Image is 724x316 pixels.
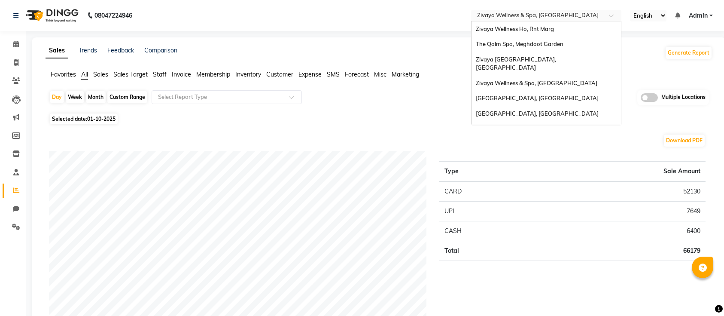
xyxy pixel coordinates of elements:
ng-dropdown-panel: Options list [471,21,621,125]
th: Sale Amount [537,161,706,181]
span: Favorites [51,71,76,78]
span: The Qalm Spa, Meghdoot Garden [476,40,563,47]
span: Customer [266,71,293,78]
span: Invoice [172,71,191,78]
div: Custom Range [107,91,147,103]
span: Admin [689,11,708,20]
div: Month [86,91,106,103]
div: Week [66,91,84,103]
a: Trends [79,46,97,54]
td: Total [439,241,537,261]
span: Membership [196,71,230,78]
a: Sales [46,43,68,58]
iframe: chat widget [688,282,715,307]
span: 01-10-2025 [87,116,116,122]
button: Download PDF [664,135,705,147]
td: 66179 [537,241,706,261]
span: Marketing [392,71,419,78]
span: Expense [298,71,322,78]
b: 08047224946 [94,3,132,28]
span: All [81,71,88,78]
span: Zivaya Wellness Ho, Rnt Marg [476,25,554,32]
span: Forecast [345,71,369,78]
span: Misc [374,71,386,78]
span: [GEOGRAPHIC_DATA], [GEOGRAPHIC_DATA] [476,110,599,117]
button: Generate Report [666,47,712,59]
span: Zivaya Wellness & Spa, [GEOGRAPHIC_DATA] [476,80,597,86]
span: Inventory [235,71,261,78]
span: Selected date: [50,114,118,124]
img: logo [22,3,81,28]
span: Zivaya [GEOGRAPHIC_DATA], [GEOGRAPHIC_DATA] [476,56,559,71]
td: CARD [439,181,537,202]
a: Feedback [107,46,134,54]
td: 6400 [537,221,706,241]
th: Type [439,161,537,181]
div: Day [50,91,64,103]
td: CASH [439,221,537,241]
span: Multiple Locations [661,93,706,102]
span: Sales [93,71,108,78]
span: Staff [153,71,167,78]
span: [GEOGRAPHIC_DATA], [GEOGRAPHIC_DATA] [476,95,599,101]
a: Comparison [144,46,177,54]
td: 7649 [537,201,706,221]
span: SMS [327,71,340,78]
td: UPI [439,201,537,221]
span: Sales Target [113,71,148,78]
td: 52130 [537,181,706,202]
